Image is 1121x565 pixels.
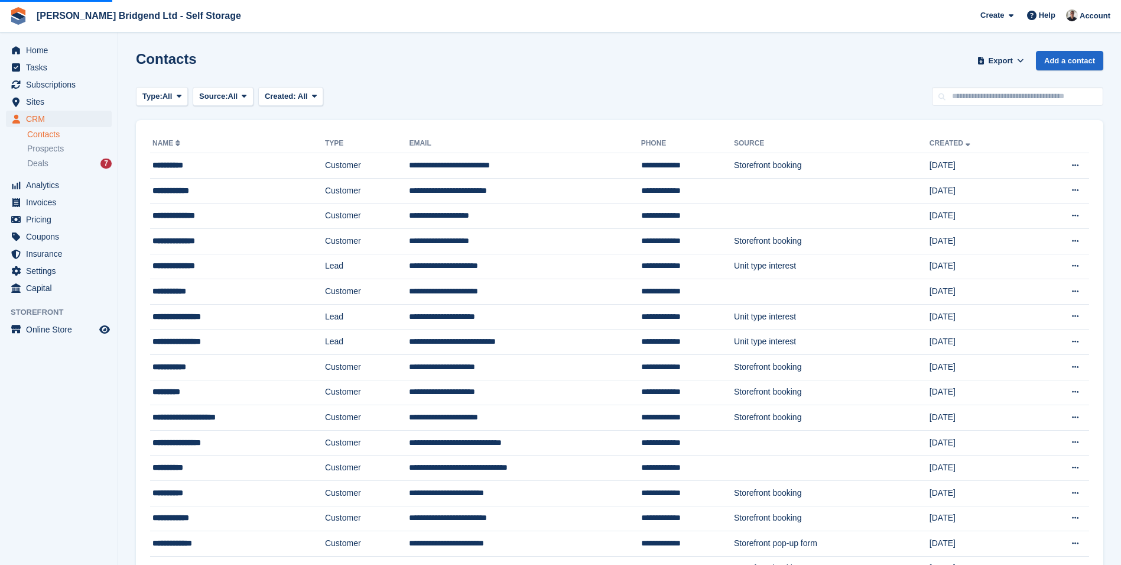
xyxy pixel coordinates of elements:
td: Storefront booking [734,153,930,179]
a: menu [6,177,112,193]
td: [DATE] [930,506,1031,531]
button: Source: All [193,87,254,106]
a: menu [6,76,112,93]
td: Storefront booking [734,405,930,431]
a: menu [6,111,112,127]
td: [DATE] [930,430,1031,456]
span: Help [1039,9,1055,21]
a: Prospects [27,143,112,155]
span: Settings [26,263,97,279]
a: menu [6,194,112,211]
td: [DATE] [930,380,1031,405]
td: [DATE] [930,178,1031,204]
td: [DATE] [930,330,1031,355]
th: Source [734,134,930,153]
td: Customer [325,430,410,456]
td: Customer [325,204,410,229]
td: [DATE] [930,254,1031,279]
td: Lead [325,254,410,279]
a: Add a contact [1036,51,1103,70]
td: Lead [325,330,410,355]
td: Customer [325,405,410,431]
td: Customer [325,456,410,481]
th: Type [325,134,410,153]
td: Customer [325,178,410,204]
span: Tasks [26,59,97,76]
span: Create [980,9,1004,21]
td: Customer [325,279,410,305]
a: Created [930,139,973,147]
td: [DATE] [930,456,1031,481]
span: Deals [27,158,48,169]
span: All [228,91,238,102]
td: Customer [325,153,410,179]
td: Storefront booking [734,354,930,380]
span: Pricing [26,211,97,228]
div: 7 [100,159,112,169]
a: menu [6,211,112,228]
td: Customer [325,380,410,405]
span: Online Store [26,321,97,338]
span: Invoices [26,194,97,211]
td: [DATE] [930,204,1031,229]
span: All [298,92,308,101]
td: [DATE] [930,405,1031,431]
td: Storefront pop-up form [734,531,930,557]
a: menu [6,280,112,296]
td: Storefront booking [734,380,930,405]
a: menu [6,321,112,338]
span: Storefront [11,306,118,318]
span: Source: [199,91,228,102]
td: Storefront booking [734,228,930,254]
span: Coupons [26,228,97,245]
td: Customer [325,480,410,506]
a: Name [152,139,183,147]
span: Account [1080,10,1110,22]
span: All [163,91,173,102]
img: stora-icon-8386f47178a22dfd0bd8f6a31ec36ba5ce8667c1dd55bd0f319d3a0aa187defe.svg [9,7,27,25]
span: Home [26,42,97,59]
td: Unit type interest [734,304,930,330]
button: Export [974,51,1026,70]
span: Created: [265,92,296,101]
a: menu [6,42,112,59]
th: Phone [641,134,734,153]
a: menu [6,93,112,110]
td: [DATE] [930,153,1031,179]
span: Type: [142,91,163,102]
td: Unit type interest [734,330,930,355]
th: Email [409,134,641,153]
td: Lead [325,304,410,330]
a: menu [6,228,112,245]
img: Rhys Jones [1066,9,1078,21]
span: Capital [26,280,97,296]
td: Customer [325,531,410,557]
td: [DATE] [930,480,1031,506]
span: Export [989,55,1013,67]
td: Customer [325,506,410,531]
span: Analytics [26,177,97,193]
td: Customer [325,228,410,254]
a: menu [6,59,112,76]
a: menu [6,246,112,262]
td: Customer [325,354,410,380]
td: [DATE] [930,279,1031,305]
span: Prospects [27,143,64,154]
a: Preview store [98,322,112,337]
a: Contacts [27,129,112,140]
td: Unit type interest [734,254,930,279]
span: CRM [26,111,97,127]
td: [DATE] [930,228,1031,254]
button: Type: All [136,87,188,106]
td: Storefront booking [734,480,930,506]
a: Deals 7 [27,157,112,170]
td: [DATE] [930,354,1031,380]
a: [PERSON_NAME] Bridgend Ltd - Self Storage [32,6,246,25]
span: Subscriptions [26,76,97,93]
span: Sites [26,93,97,110]
span: Insurance [26,246,97,262]
td: Storefront booking [734,506,930,531]
h1: Contacts [136,51,197,67]
td: [DATE] [930,531,1031,557]
button: Created: All [258,87,323,106]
